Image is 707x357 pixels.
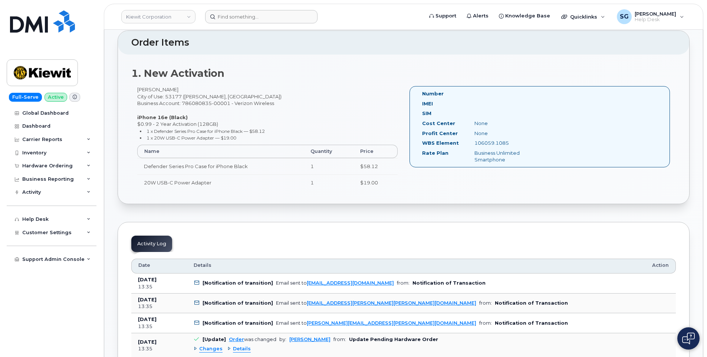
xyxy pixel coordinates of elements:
[422,130,458,137] label: Profit Center
[645,259,676,274] th: Action
[422,150,448,157] label: Rate Plan
[307,320,476,326] a: [PERSON_NAME][EMAIL_ADDRESS][PERSON_NAME][DOMAIN_NAME]
[469,140,542,147] div: 106059.1085
[353,174,398,191] td: $19.00
[469,120,542,127] div: None
[349,337,438,342] b: Update Pending Hardware Order
[205,10,318,23] input: Find something...
[203,300,273,306] b: [Notification of transition]
[422,110,431,117] label: SIM
[495,300,568,306] b: Notification of Transaction
[412,280,486,286] b: Notification of Transaction
[304,174,353,191] td: 1
[307,300,476,306] a: [EMAIL_ADDRESS][PERSON_NAME][PERSON_NAME][DOMAIN_NAME]
[138,345,180,352] div: 13:35
[137,145,304,158] th: Name
[494,9,555,23] a: Knowledge Base
[131,37,676,48] h2: Order Items
[138,262,150,269] span: Date
[233,345,251,353] span: Details
[138,284,180,290] div: 13:35
[635,11,676,17] span: [PERSON_NAME]
[147,135,236,141] small: 1 x 20W USB-C Power Adapter — $19.00
[353,145,398,158] th: Price
[289,337,331,342] a: [PERSON_NAME]
[138,277,157,282] b: [DATE]
[131,67,224,79] strong: 1. New Activation
[276,280,394,286] div: Email sent to
[304,158,353,174] td: 1
[138,339,157,345] b: [DATE]
[138,317,157,322] b: [DATE]
[333,337,346,342] span: from:
[505,12,550,20] span: Knowledge Base
[424,9,461,23] a: Support
[203,320,273,326] b: [Notification of transition]
[138,323,180,330] div: 13:35
[556,9,610,24] div: Quicklinks
[435,12,456,20] span: Support
[194,262,211,269] span: Details
[276,320,476,326] div: Email sent to
[137,114,188,120] strong: iPhone 16e (Black)
[229,337,276,342] div: was changed
[131,86,404,197] div: [PERSON_NAME] City of Use: 53177 ([PERSON_NAME], [GEOGRAPHIC_DATA]) Business Account: 786080835-0...
[147,128,265,134] small: 1 x Defender Series Pro Case for iPhone Black — $58.12
[276,300,476,306] div: Email sent to
[461,9,494,23] a: Alerts
[353,158,398,174] td: $58.12
[473,12,489,20] span: Alerts
[469,130,542,137] div: None
[682,333,695,344] img: Open chat
[570,14,597,20] span: Quicklinks
[397,280,410,286] span: from:
[137,158,304,174] td: Defender Series Pro Case for iPhone Black
[479,320,492,326] span: from:
[304,145,353,158] th: Quantity
[495,320,568,326] b: Notification of Transaction
[199,345,223,353] span: Changes
[422,120,455,127] label: Cost Center
[307,280,394,286] a: [EMAIL_ADDRESS][DOMAIN_NAME]
[121,10,195,23] a: Kiewit Corporation
[479,300,492,306] span: from:
[138,297,157,302] b: [DATE]
[635,17,676,23] span: Help Desk
[137,174,304,191] td: 20W USB-C Power Adapter
[229,337,244,342] a: Order
[138,303,180,310] div: 13:35
[203,280,273,286] b: [Notification of transition]
[203,337,226,342] b: [Update]
[422,140,459,147] label: WBS Element
[612,9,689,24] div: Samaria Gomez
[620,12,629,21] span: SG
[279,337,286,342] span: by:
[422,90,444,97] label: Number
[469,150,542,163] div: Business Unlimited Smartphone
[422,100,433,107] label: IMEI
